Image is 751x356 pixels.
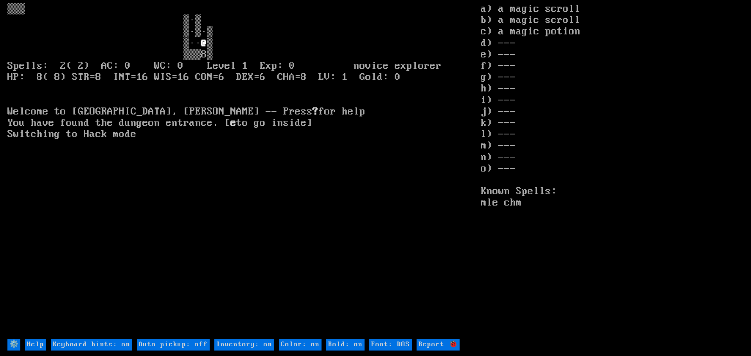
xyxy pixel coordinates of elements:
input: ⚙️ [7,339,20,350]
font: @ [201,38,207,49]
b: ? [313,106,318,118]
larn: ▒▒▒ ▒·▒ ▒·▒·▒ ▒·· ▒ ▒▒▒8▒ Spells: 2( 2) AC: 0 WC: 0 Level 1 Exp: 0 novice explorer HP: 8( 8) STR=... [7,4,481,338]
b: e [230,117,236,129]
stats: a) a magic scroll b) a magic scroll c) a magic potion d) --- e) --- f) --- g) --- h) --- i) --- j... [481,4,744,338]
input: Bold: on [326,339,365,350]
input: Font: DOS [369,339,412,350]
input: Inventory: on [214,339,274,350]
input: Keyboard hints: on [51,339,132,350]
input: Auto-pickup: off [137,339,210,350]
input: Report 🐞 [417,339,460,350]
input: Help [25,339,46,350]
input: Color: on [279,339,322,350]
